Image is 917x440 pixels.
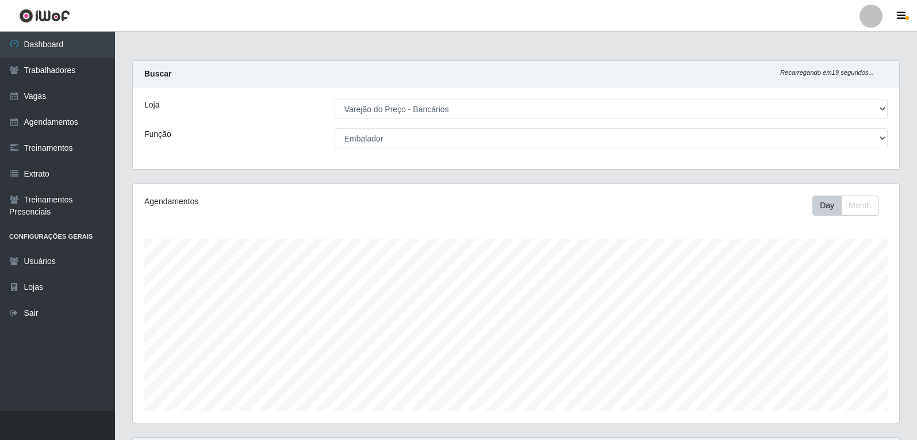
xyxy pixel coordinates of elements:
[812,196,842,216] button: Day
[841,196,878,216] button: Month
[780,69,874,76] i: Recarregando em 19 segundos...
[144,99,159,111] label: Loja
[812,196,878,216] div: First group
[144,128,171,140] label: Função
[144,69,171,78] strong: Buscar
[144,196,444,208] div: Agendamentos
[19,9,70,23] img: CoreUI Logo
[812,196,888,216] div: Toolbar with button groups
